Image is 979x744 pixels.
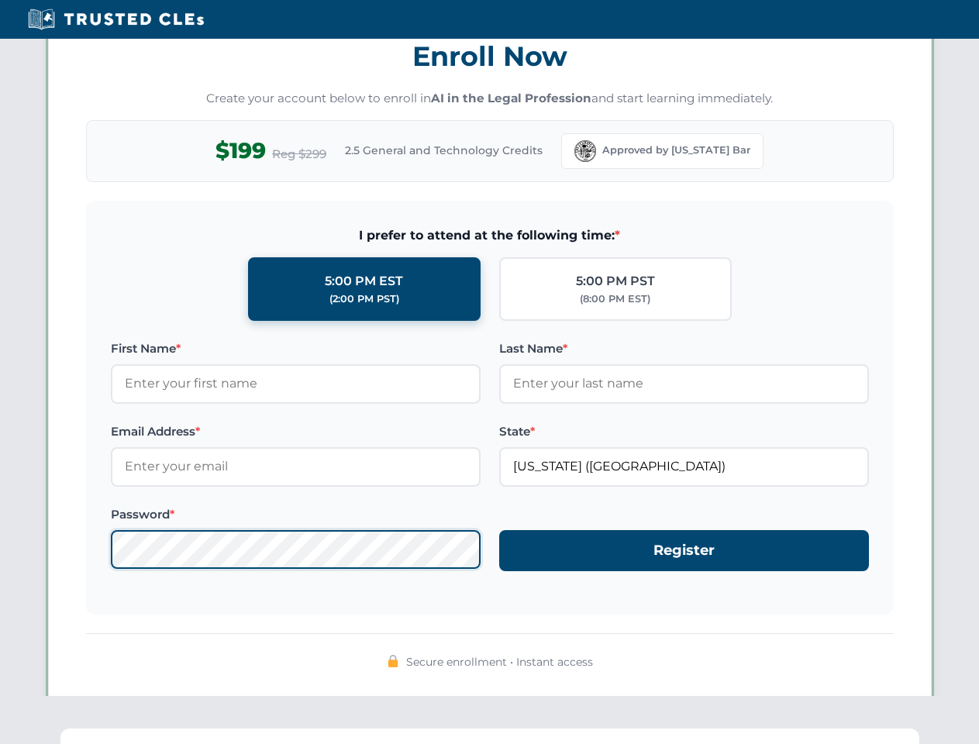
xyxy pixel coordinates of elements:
[329,291,399,307] div: (2:00 PM PST)
[345,142,543,159] span: 2.5 General and Technology Credits
[431,91,591,105] strong: AI in the Legal Profession
[499,422,869,441] label: State
[111,339,481,358] label: First Name
[111,505,481,524] label: Password
[574,140,596,162] img: Florida Bar
[86,32,894,81] h3: Enroll Now
[602,143,750,158] span: Approved by [US_STATE] Bar
[499,339,869,358] label: Last Name
[111,226,869,246] span: I prefer to attend at the following time:
[111,422,481,441] label: Email Address
[387,655,399,667] img: 🔒
[499,364,869,403] input: Enter your last name
[499,447,869,486] input: Florida (FL)
[215,133,266,168] span: $199
[406,653,593,670] span: Secure enrollment • Instant access
[111,364,481,403] input: Enter your first name
[23,8,209,31] img: Trusted CLEs
[272,145,326,164] span: Reg $299
[580,291,650,307] div: (8:00 PM EST)
[499,530,869,571] button: Register
[325,271,403,291] div: 5:00 PM EST
[111,447,481,486] input: Enter your email
[576,271,655,291] div: 5:00 PM PST
[86,90,894,108] p: Create your account below to enroll in and start learning immediately.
